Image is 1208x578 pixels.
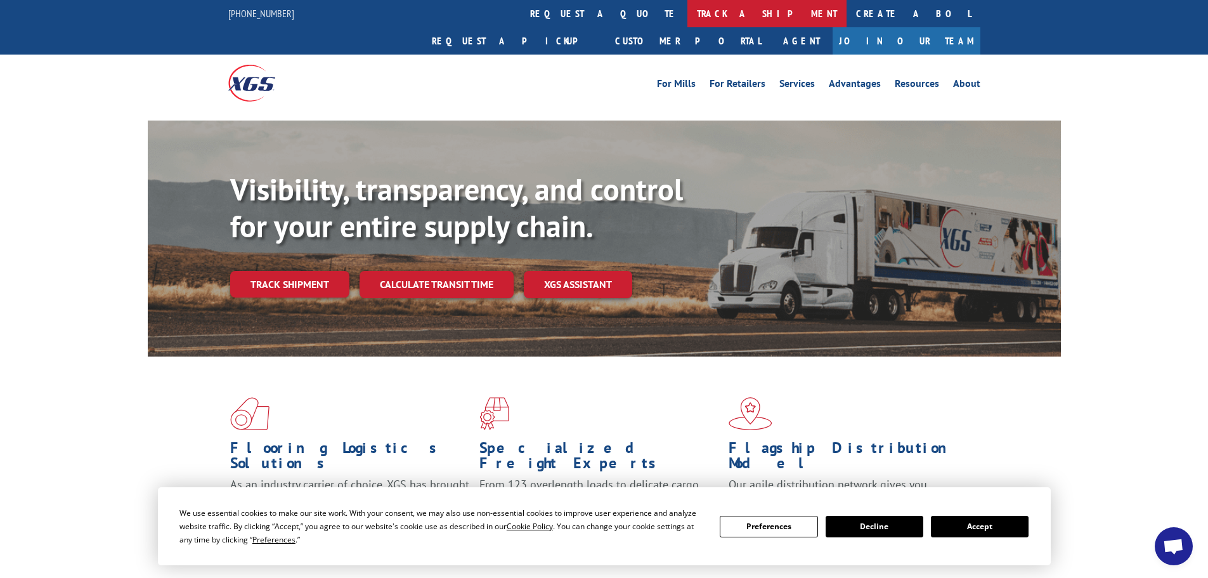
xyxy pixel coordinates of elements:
[479,440,719,477] h1: Specialized Freight Experts
[770,27,833,55] a: Agent
[729,397,772,430] img: xgs-icon-flagship-distribution-model-red
[230,169,683,246] b: Visibility, transparency, and control for your entire supply chain.
[524,271,632,298] a: XGS ASSISTANT
[710,79,765,93] a: For Retailers
[729,440,968,477] h1: Flagship Distribution Model
[158,487,1051,565] div: Cookie Consent Prompt
[230,397,270,430] img: xgs-icon-total-supply-chain-intelligence-red
[179,506,705,546] div: We use essential cookies to make our site work. With your consent, we may also use non-essential ...
[479,477,719,534] p: From 123 overlength loads to delicate cargo, our experienced staff knows the best way to move you...
[657,79,696,93] a: For Mills
[507,521,553,532] span: Cookie Policy
[479,397,509,430] img: xgs-icon-focused-on-flooring-red
[829,79,881,93] a: Advantages
[720,516,817,537] button: Preferences
[230,440,470,477] h1: Flooring Logistics Solutions
[779,79,815,93] a: Services
[895,79,939,93] a: Resources
[606,27,770,55] a: Customer Portal
[422,27,606,55] a: Request a pickup
[1155,527,1193,565] div: Open chat
[360,271,514,298] a: Calculate transit time
[826,516,923,537] button: Decline
[230,271,349,298] a: Track shipment
[252,534,296,545] span: Preferences
[931,516,1029,537] button: Accept
[953,79,980,93] a: About
[228,7,294,20] a: [PHONE_NUMBER]
[833,27,980,55] a: Join Our Team
[729,477,962,507] span: Our agile distribution network gives you nationwide inventory management on demand.
[230,477,469,522] span: As an industry carrier of choice, XGS has brought innovation and dedication to flooring logistics...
